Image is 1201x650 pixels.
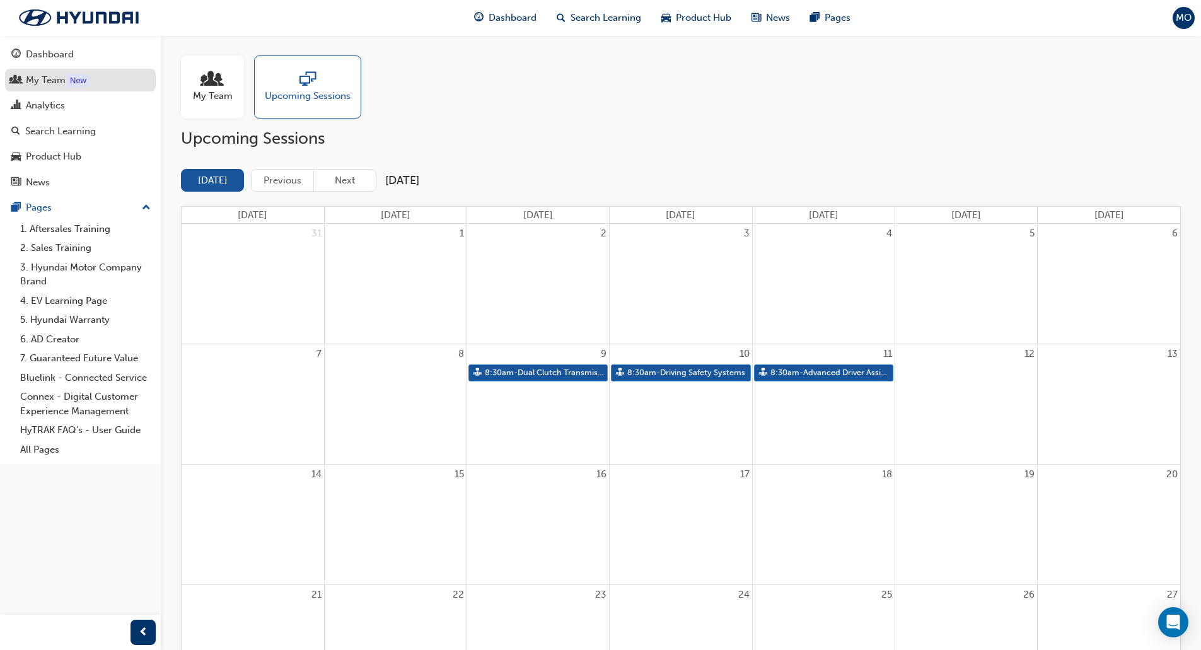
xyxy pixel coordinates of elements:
[737,344,752,364] a: September 10, 2025
[11,177,21,189] span: news-icon
[5,196,156,219] button: Pages
[1094,209,1124,221] span: [DATE]
[879,465,895,484] a: September 18, 2025
[142,200,151,216] span: up-icon
[663,207,698,224] a: Wednesday
[182,224,324,344] td: August 31, 2025
[1164,465,1180,484] a: September 20, 2025
[5,94,156,117] a: Analytics
[610,224,752,344] td: September 3, 2025
[752,465,895,585] td: September 18, 2025
[11,202,21,214] span: pages-icon
[521,207,555,224] a: Tuesday
[1022,344,1037,364] a: September 12, 2025
[11,151,21,163] span: car-icon
[879,585,895,605] a: September 25, 2025
[299,71,316,89] span: sessionType_ONLINE_URL-icon
[1038,465,1180,585] td: September 20, 2025
[381,209,410,221] span: [DATE]
[182,465,324,585] td: September 14, 2025
[800,5,861,31] a: pages-iconPages
[809,209,838,221] span: [DATE]
[378,207,413,224] a: Monday
[884,224,895,243] a: September 4, 2025
[593,585,609,605] a: September 23, 2025
[666,209,695,221] span: [DATE]
[594,465,609,484] a: September 16, 2025
[15,368,156,388] a: Bluelink - Connected Service
[616,365,624,381] span: sessionType_FACE_TO_FACE-icon
[951,209,981,221] span: [DATE]
[473,365,482,381] span: sessionType_FACE_TO_FACE-icon
[741,5,800,31] a: news-iconNews
[467,344,610,464] td: September 9, 2025
[251,169,314,192] button: Previous
[15,258,156,291] a: 3. Hyundai Motor Company Brand
[26,200,52,215] div: Pages
[5,145,156,168] a: Product Hub
[1173,7,1195,29] button: MO
[238,209,267,221] span: [DATE]
[547,5,651,31] a: search-iconSearch Learning
[254,55,371,119] a: Upcoming Sessions
[324,224,467,344] td: September 1, 2025
[313,169,376,192] button: Next
[1176,11,1192,25] span: MO
[324,465,467,585] td: September 15, 2025
[5,69,156,92] a: My Team
[752,224,895,344] td: September 4, 2025
[751,10,761,26] span: news-icon
[464,5,547,31] a: guage-iconDashboard
[627,365,746,381] span: 8:30am - Driving Safety Systems
[770,365,891,381] span: 8:30am - Advanced Driver Assist Systems
[26,149,81,164] div: Product Hub
[457,224,467,243] a: September 1, 2025
[741,224,752,243] a: September 3, 2025
[5,171,156,194] a: News
[949,207,983,224] a: Friday
[385,173,419,188] h2: [DATE]
[651,5,741,31] a: car-iconProduct Hub
[15,238,156,258] a: 2. Sales Training
[5,120,156,143] a: Search Learning
[26,47,74,62] div: Dashboard
[204,71,221,89] span: people-icon
[736,585,752,605] a: September 24, 2025
[67,74,89,87] div: Tooltip anchor
[309,224,324,243] a: August 31, 2025
[139,625,148,641] span: prev-icon
[895,344,1037,464] td: September 12, 2025
[1164,585,1180,605] a: September 27, 2025
[26,98,65,113] div: Analytics
[450,585,467,605] a: September 22, 2025
[881,344,895,364] a: September 11, 2025
[661,10,671,26] span: car-icon
[810,10,820,26] span: pages-icon
[738,465,752,484] a: September 17, 2025
[752,344,895,464] td: September 11, 2025
[571,11,641,25] span: Search Learning
[452,465,467,484] a: September 15, 2025
[15,440,156,460] a: All Pages
[1158,607,1188,637] div: Open Intercom Messenger
[15,310,156,330] a: 5. Hyundai Warranty
[265,89,351,103] span: Upcoming Sessions
[26,175,50,190] div: News
[598,224,609,243] a: September 2, 2025
[895,224,1037,344] td: September 5, 2025
[1165,344,1180,364] a: September 13, 2025
[610,465,752,585] td: September 17, 2025
[1021,585,1037,605] a: September 26, 2025
[181,55,254,119] a: My Team
[15,219,156,239] a: 1. Aftersales Training
[557,10,566,26] span: search-icon
[15,387,156,421] a: Connex - Digital Customer Experience Management
[6,4,151,31] img: Trak
[309,585,324,605] a: September 21, 2025
[1092,207,1127,224] a: Saturday
[676,11,731,25] span: Product Hub
[467,224,610,344] td: September 2, 2025
[235,207,270,224] a: Sunday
